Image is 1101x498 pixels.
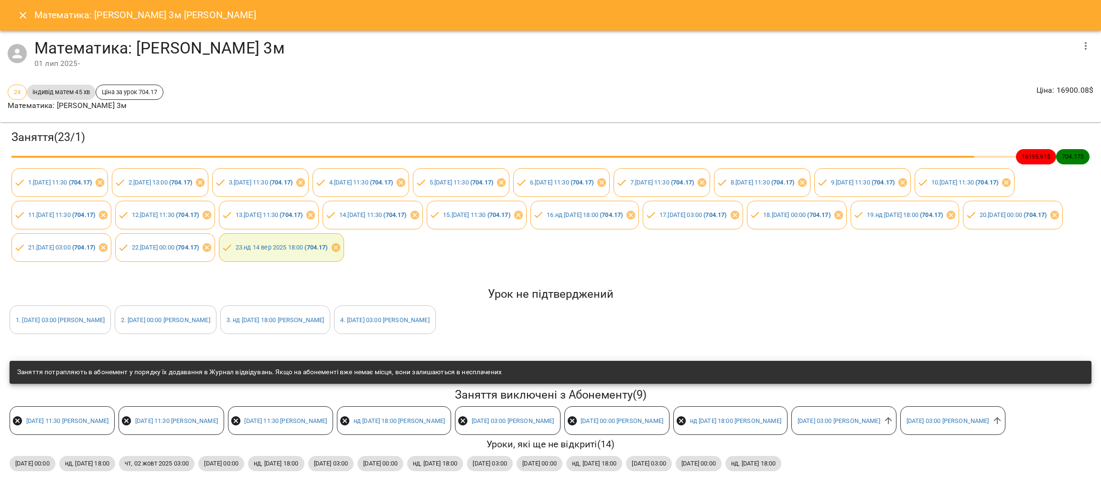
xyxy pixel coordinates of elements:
span: 16195.91 $ [1016,152,1056,161]
a: 4.[DATE] 11:30 (704.17) [329,179,393,186]
a: 15.[DATE] 11:30 (704.17) [443,211,510,218]
a: [DATE] 03:00 [PERSON_NAME] [907,417,989,424]
b: ( 704.17 ) [920,211,943,218]
span: [DATE] 03:00 [467,459,513,468]
b: ( 704.17 ) [872,179,895,186]
b: ( 704.17 ) [304,244,327,251]
div: 1.[DATE] 11:30 (704.17) [11,168,108,197]
a: 14.[DATE] 11:30 (704.17) [339,211,407,218]
h3: Заняття ( 23 / 1 ) [11,130,1090,145]
div: 9.[DATE] 11:30 (704.17) [814,168,911,197]
a: [DATE] 11:30 [PERSON_NAME] [135,417,218,424]
b: ( 704.17 ) [807,211,830,218]
div: 17.[DATE] 03:00 (704.17) [643,201,743,229]
span: нд, [DATE] 18:00 [725,459,781,468]
span: Ціна за урок 704.17 [96,87,163,97]
div: 18.[DATE] 00:00 (704.17) [747,201,847,229]
span: [DATE] 00:00 [198,459,244,468]
b: ( 704.17 ) [72,211,95,218]
a: 10.[DATE] 11:30 (704.17) [931,179,999,186]
b: ( 704.17 ) [72,244,95,251]
div: 8.[DATE] 11:30 (704.17) [714,168,810,197]
span: [DATE] 00:00 [10,459,55,468]
a: 3.[DATE] 11:30 (704.17) [229,179,292,186]
span: 24 [8,87,26,97]
b: ( 704.17 ) [600,211,623,218]
a: 1.[DATE] 11:30 (704.17) [28,179,92,186]
div: 23.нд 14 вер 2025 18:00 (704.17) [219,233,344,262]
div: 19.нд [DATE] 18:00 (704.17) [851,201,960,229]
b: ( 704.17 ) [370,179,393,186]
span: [DATE] 00:00 [517,459,562,468]
div: Заняття потрапляють в абонемент у порядку їх додавання в Журнал відвідувань. Якщо на абонементі в... [17,364,502,381]
div: [DATE] 03:00 [PERSON_NAME] [900,406,1005,435]
div: 14.[DATE] 11:30 (704.17) [323,201,422,229]
div: 15.[DATE] 11:30 (704.17) [427,201,527,229]
a: 12.[DATE] 11:30 (704.17) [132,211,199,218]
a: 18.[DATE] 00:00 (704.17) [763,211,831,218]
p: Ціна : 16900.08 $ [1036,85,1093,96]
a: [DATE] 03:00 [PERSON_NAME] [472,417,554,424]
a: [DATE] 03:00 [PERSON_NAME] [798,417,880,424]
span: [DATE] 00:00 [676,459,722,468]
a: [DATE] 11:30 [PERSON_NAME] [244,417,327,424]
a: [DATE] 00:00 [PERSON_NAME] [581,417,663,424]
b: ( 704.17 ) [69,179,92,186]
div: 10.[DATE] 11:30 (704.17) [915,168,1015,197]
a: нд [DATE] 18:00 [PERSON_NAME] [354,417,445,424]
b: ( 704.17 ) [703,211,726,218]
b: ( 704.17 ) [270,179,292,186]
a: 22.[DATE] 00:00 (704.17) [132,244,199,251]
span: нд, [DATE] 18:00 [248,459,304,468]
a: 4. [DATE] 03:00 [PERSON_NAME] [340,316,429,324]
span: [DATE] 00:00 [357,459,403,468]
div: 11.[DATE] 11:30 (704.17) [11,201,111,229]
b: ( 704.17 ) [280,211,302,218]
a: 21.[DATE] 03:00 (704.17) [28,244,96,251]
b: ( 704.17 ) [169,179,192,186]
b: ( 704.17 ) [176,244,199,251]
b: ( 704.17 ) [470,179,493,186]
span: індивід матем 45 хв [27,87,96,97]
h5: Заняття виключені з Абонементу ( 9 ) [10,388,1091,402]
span: нд, [DATE] 18:00 [59,459,115,468]
a: 19.нд [DATE] 18:00 (704.17) [867,211,943,218]
div: 21.[DATE] 03:00 (704.17) [11,233,111,262]
div: 7.[DATE] 11:30 (704.17) [614,168,710,197]
div: 3.[DATE] 11:30 (704.17) [212,168,309,197]
h6: Уроки, які ще не відкриті ( 14 ) [10,437,1091,452]
b: ( 704.17 ) [975,179,998,186]
span: нд, [DATE] 18:00 [407,459,463,468]
h6: Математика: [PERSON_NAME] 3м [PERSON_NAME] [34,8,256,22]
a: 6.[DATE] 11:30 (704.17) [530,179,594,186]
span: [DATE] 03:00 [308,459,354,468]
a: 9.[DATE] 11:30 (704.17) [831,179,895,186]
div: [DATE] 03:00 [PERSON_NAME] [791,406,896,435]
a: 16.нд [DATE] 18:00 (704.17) [547,211,623,218]
b: ( 704.17 ) [487,211,510,218]
span: 704.17 $ [1056,152,1090,161]
div: 6.[DATE] 11:30 (704.17) [513,168,610,197]
div: 12.[DATE] 11:30 (704.17) [115,201,215,229]
a: 11.[DATE] 11:30 (704.17) [28,211,96,218]
a: 3. нд [DATE] 18:00 [PERSON_NAME] [227,316,324,324]
a: 2.[DATE] 13:00 (704.17) [129,179,192,186]
a: 17.[DATE] 03:00 (704.17) [659,211,727,218]
span: чт, 02 жовт 2025 03:00 [119,459,194,468]
b: ( 704.17 ) [571,179,594,186]
b: ( 704.17 ) [771,179,794,186]
a: 20.[DATE] 00:00 (704.17) [980,211,1047,218]
span: нд, [DATE] 18:00 [566,459,622,468]
div: 2.[DATE] 13:00 (704.17) [112,168,208,197]
h5: Урок не підтверджений [10,287,1091,302]
div: 22.[DATE] 00:00 (704.17) [115,233,215,262]
a: [DATE] 11:30 [PERSON_NAME] [26,417,109,424]
a: 7.[DATE] 11:30 (704.17) [630,179,694,186]
a: 1. [DATE] 03:00 [PERSON_NAME] [16,316,105,324]
a: нд [DATE] 18:00 [PERSON_NAME] [690,417,781,424]
div: 20.[DATE] 00:00 (704.17) [963,201,1063,229]
a: 8.[DATE] 11:30 (704.17) [731,179,794,186]
p: Математика: [PERSON_NAME] 3м [8,100,163,111]
b: ( 704.17 ) [671,179,694,186]
a: 5.[DATE] 11:30 (704.17) [430,179,493,186]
